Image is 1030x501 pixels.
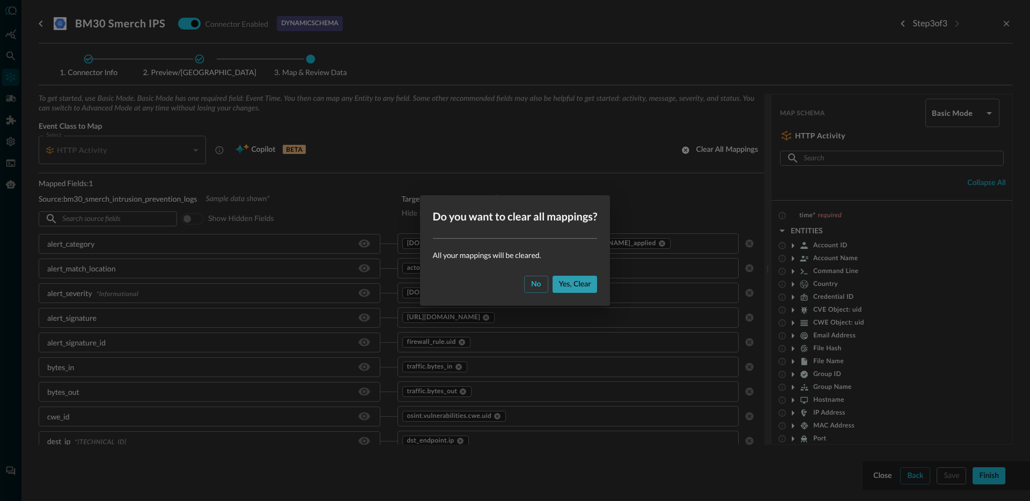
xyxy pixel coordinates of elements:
button: No [524,276,548,293]
h2: Do you want to clear all mappings? [420,195,610,238]
div: Yes, clear [559,278,591,291]
div: No [531,278,541,291]
p: All your mappings will be cleared. [433,249,598,261]
button: Yes, clear [553,276,598,293]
